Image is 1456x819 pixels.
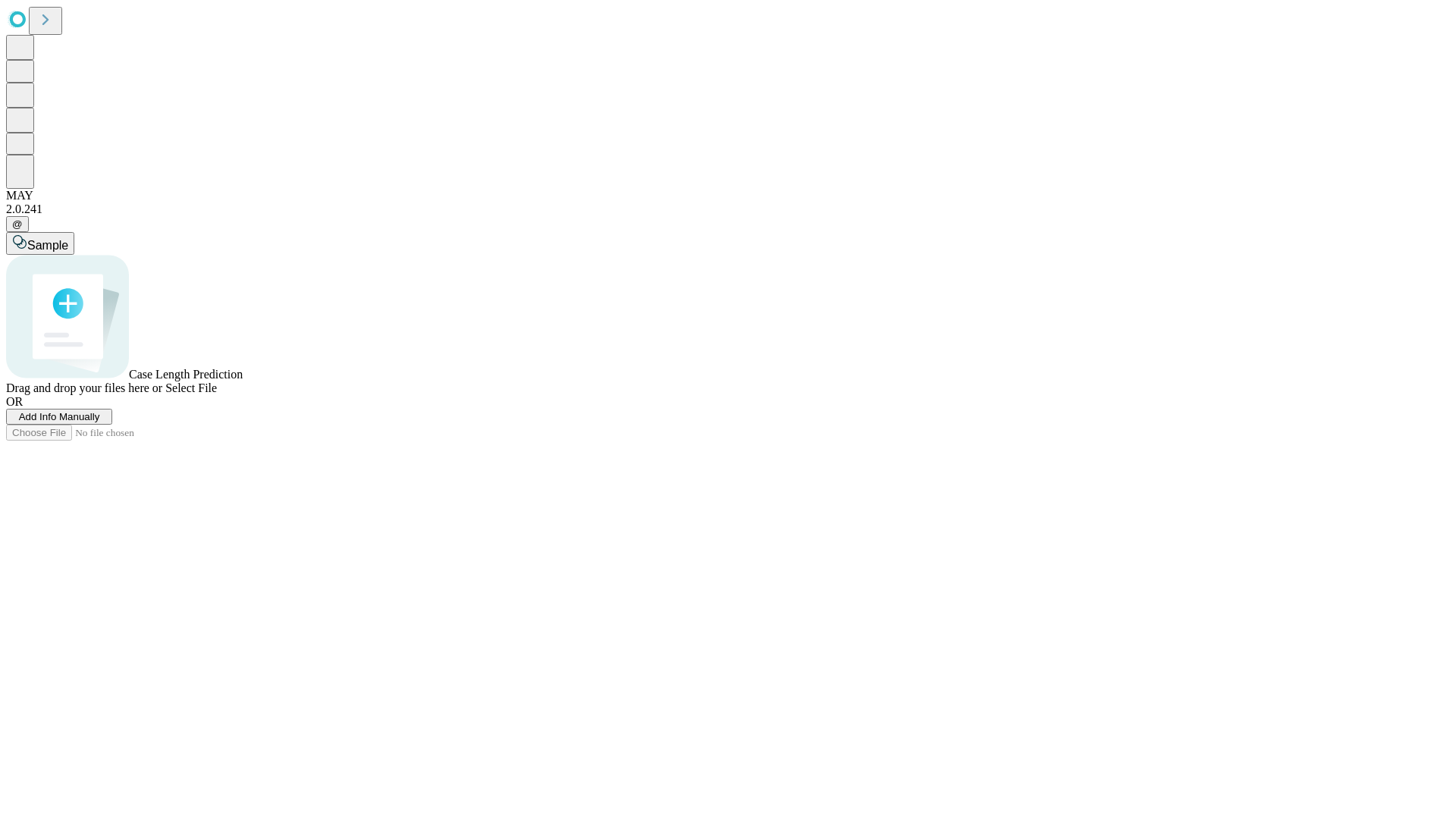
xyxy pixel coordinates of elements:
span: Drag and drop your files here or [6,381,162,394]
button: @ [6,216,29,232]
span: Select File [165,381,217,394]
span: Add Info Manually [19,411,100,422]
button: Add Info Manually [6,409,112,425]
div: MAY [6,189,1450,202]
button: Sample [6,232,74,255]
div: 2.0.241 [6,202,1450,216]
span: Case Length Prediction [129,368,243,381]
span: OR [6,395,23,408]
span: Sample [27,239,68,252]
span: @ [12,218,23,230]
